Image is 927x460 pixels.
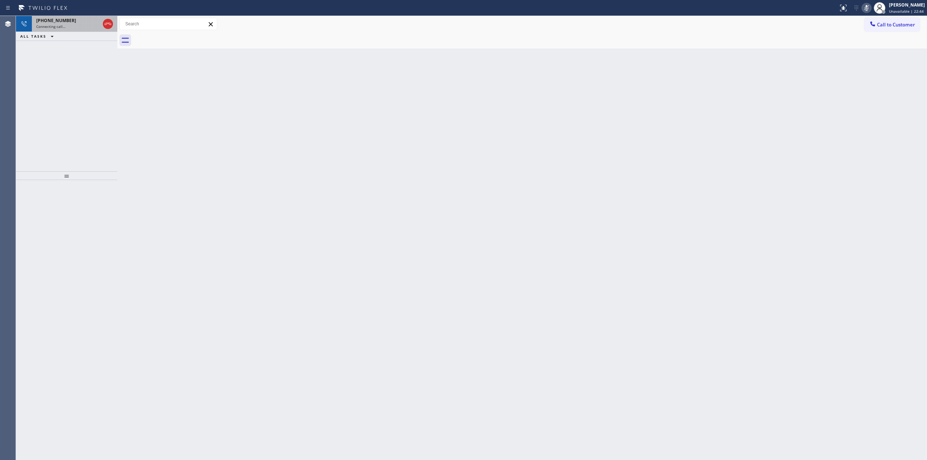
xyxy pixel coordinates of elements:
button: ALL TASKS [16,32,61,41]
button: Hang up [103,19,113,29]
button: Call to Customer [864,18,920,32]
input: Search [120,18,217,30]
span: [PHONE_NUMBER] [36,17,76,24]
button: Mute [861,3,872,13]
span: Connecting call… [36,24,66,29]
span: ALL TASKS [20,34,46,39]
span: Unavailable | 22:44 [889,9,924,14]
span: Call to Customer [877,21,915,28]
div: [PERSON_NAME] [889,2,925,8]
